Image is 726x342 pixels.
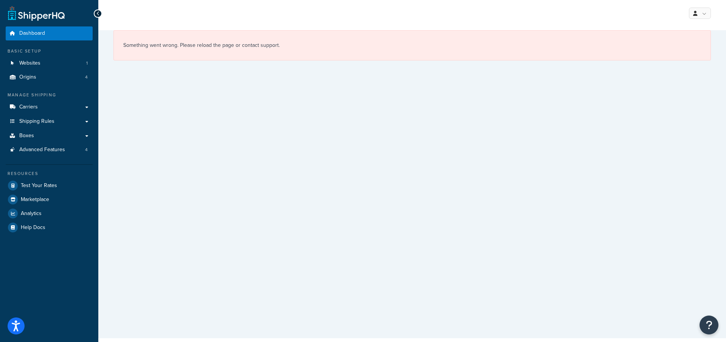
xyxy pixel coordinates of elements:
[6,100,93,114] a: Carriers
[6,143,93,157] a: Advanced Features4
[6,56,93,70] a: Websites1
[6,70,93,84] li: Origins
[19,74,36,80] span: Origins
[6,143,93,157] li: Advanced Features
[19,30,45,37] span: Dashboard
[19,104,38,110] span: Carriers
[113,30,711,60] div: Something went wrong. Please reload the page or contact support.
[6,70,93,84] a: Origins4
[19,118,54,125] span: Shipping Rules
[6,170,93,177] div: Resources
[6,179,93,192] a: Test Your Rates
[6,129,93,143] a: Boxes
[6,221,93,234] a: Help Docs
[6,26,93,40] a: Dashboard
[21,224,45,231] span: Help Docs
[6,207,93,220] a: Analytics
[6,56,93,70] li: Websites
[6,92,93,98] div: Manage Shipping
[21,210,42,217] span: Analytics
[86,60,88,67] span: 1
[21,197,49,203] span: Marketplace
[6,115,93,128] a: Shipping Rules
[21,183,57,189] span: Test Your Rates
[85,147,88,153] span: 4
[19,60,40,67] span: Websites
[6,193,93,206] a: Marketplace
[6,48,93,54] div: Basic Setup
[85,74,88,80] span: 4
[700,316,718,334] button: Open Resource Center
[19,147,65,153] span: Advanced Features
[19,133,34,139] span: Boxes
